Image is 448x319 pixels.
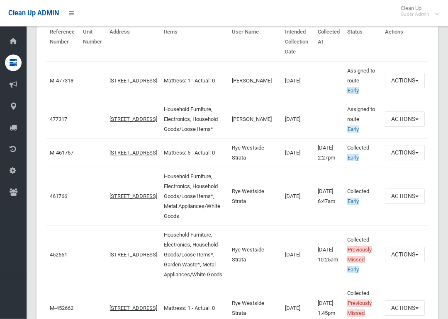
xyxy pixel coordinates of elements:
a: 477317 [50,116,67,123]
td: Collected [344,226,382,284]
a: [STREET_ADDRESS] [110,305,157,312]
td: Household Furniture, Electronics, Household Goods/Loose Items*, Metal Appliances/White Goods [161,167,229,226]
a: 452661 [50,252,67,258]
span: Early [347,198,359,205]
td: [DATE] [282,100,314,139]
a: [STREET_ADDRESS] [110,116,157,123]
span: Early [347,87,359,94]
th: Intended Collection Date [282,23,314,62]
span: Clean Up [397,5,438,17]
a: [STREET_ADDRESS] [110,150,157,156]
a: M-461767 [50,150,73,156]
th: Unit Number [80,23,106,62]
td: Mattress: 5 - Actual: 0 [161,139,229,167]
button: Actions [385,145,425,161]
td: Rye Westside Strata [229,167,282,226]
small: Super Admin [401,11,429,17]
td: Assigned to route [344,100,382,139]
td: [PERSON_NAME] [229,62,282,101]
a: [STREET_ADDRESS] [110,252,157,258]
td: [DATE] [282,167,314,226]
a: M-477318 [50,78,73,84]
a: [STREET_ADDRESS] [110,193,157,200]
td: Assigned to route [344,62,382,101]
button: Actions [385,301,425,316]
span: Previously Missed [347,300,372,317]
td: [DATE] [282,139,314,167]
td: [DATE] 6:47am [314,167,344,226]
td: Rye Westside Strata [229,139,282,167]
span: Previously Missed [347,247,372,263]
td: Collected [344,167,382,226]
td: Rye Westside Strata [229,226,282,284]
td: [DATE] [282,62,314,101]
span: Early [347,126,359,133]
td: [DATE] 10:25am [314,226,344,284]
span: Early [347,155,359,162]
td: [PERSON_NAME] [229,100,282,139]
a: M-452662 [50,305,73,312]
button: Actions [385,247,425,263]
td: [DATE] [282,226,314,284]
td: Household Furniture, Electronics, Household Goods/Loose Items* [161,100,229,139]
th: Actions [382,23,428,62]
th: Items [161,23,229,62]
a: [STREET_ADDRESS] [110,78,157,84]
th: User Name [229,23,282,62]
a: 461766 [50,193,67,200]
button: Actions [385,189,425,204]
th: Collected At [314,23,344,62]
td: Mattress: 1 - Actual: 0 [161,62,229,101]
button: Actions [385,112,425,127]
th: Address [106,23,161,62]
td: Collected [344,139,382,167]
button: Actions [385,73,425,89]
td: Household Furniture, Electronics, Household Goods/Loose Items*, Garden Waste*, Metal Appliances/W... [161,226,229,284]
span: Clean Up ADMIN [8,9,59,17]
td: [DATE] 2:27pm [314,139,344,167]
span: Early [347,266,359,273]
th: Reference Number [46,23,80,62]
th: Status [344,23,382,62]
